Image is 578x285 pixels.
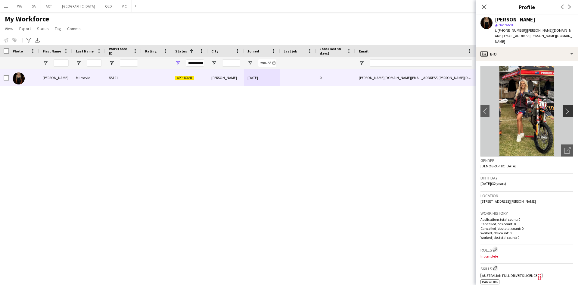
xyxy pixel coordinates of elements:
[480,246,573,253] h3: Roles
[175,76,194,80] span: Applicant
[27,0,41,12] button: SA
[19,26,31,31] span: Export
[76,49,94,53] span: Last Name
[43,49,61,53] span: First Name
[495,17,535,22] div: [PERSON_NAME]
[316,69,355,86] div: 0
[120,59,138,67] input: Workforce ID Filter Input
[54,59,69,67] input: First Name Filter Input
[35,25,51,33] a: Status
[34,36,41,44] app-action-btn: Export XLSX
[76,60,81,66] button: Open Filter Menu
[247,49,259,53] span: Joined
[43,60,48,66] button: Open Filter Menu
[211,60,217,66] button: Open Filter Menu
[5,14,49,24] span: My Workforce
[13,72,25,84] img: Jessica Milesevic
[65,25,83,33] a: Comms
[117,0,132,12] button: VIC
[480,158,573,163] h3: Gender
[258,59,276,67] input: Joined Filter Input
[480,164,516,168] span: [DEMOGRAPHIC_DATA]
[480,235,573,240] p: Worked jobs total count: 0
[482,280,498,284] span: Bar Work
[370,59,472,67] input: Email Filter Input
[37,26,49,31] span: Status
[13,49,23,53] span: Photo
[67,26,81,31] span: Comms
[55,26,61,31] span: Tag
[480,226,573,231] p: Cancelled jobs total count: 0
[222,59,240,67] input: City Filter Input
[561,144,573,157] div: Open photos pop-in
[482,273,537,278] span: Australian Full Driver's Licence
[25,36,32,44] app-action-btn: Advanced filters
[244,69,280,86] div: [DATE]
[495,28,526,33] span: t. [PHONE_NUMBER]
[175,49,187,53] span: Status
[109,60,114,66] button: Open Filter Menu
[480,265,573,271] h3: Skills
[359,60,364,66] button: Open Filter Menu
[480,193,573,198] h3: Location
[208,69,244,86] div: [PERSON_NAME]
[480,181,506,186] span: [DATE] (32 years)
[41,0,57,12] button: ACT
[145,49,157,53] span: Rating
[105,69,141,86] div: 5S191
[480,175,573,181] h3: Birthday
[495,28,572,43] span: | [PERSON_NAME][DOMAIN_NAME][EMAIL_ADDRESS][PERSON_NAME][DOMAIN_NAME]
[499,23,513,27] span: Not rated
[100,0,117,12] button: QLD
[480,217,573,222] p: Applications total count: 0
[2,25,16,33] a: View
[476,3,578,11] h3: Profile
[247,60,253,66] button: Open Filter Menu
[87,59,102,67] input: Last Name Filter Input
[52,25,64,33] a: Tag
[175,60,181,66] button: Open Filter Menu
[72,69,105,86] div: Milesevic
[355,69,476,86] div: [PERSON_NAME][DOMAIN_NAME][EMAIL_ADDRESS][PERSON_NAME][DOMAIN_NAME]
[480,211,573,216] h3: Work history
[211,49,218,53] span: City
[320,46,344,55] span: Jobs (last 90 days)
[476,47,578,61] div: Bio
[480,254,573,258] p: Incomplete
[57,0,100,12] button: [GEOGRAPHIC_DATA]
[480,199,536,204] span: [STREET_ADDRESS][PERSON_NAME]
[284,49,297,53] span: Last job
[109,46,131,55] span: Workforce ID
[17,25,33,33] a: Export
[12,0,27,12] button: WA
[359,49,368,53] span: Email
[480,66,573,157] img: Crew avatar or photo
[480,222,573,226] p: Cancelled jobs count: 0
[5,26,13,31] span: View
[480,231,573,235] p: Worked jobs count: 0
[39,69,72,86] div: [PERSON_NAME]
